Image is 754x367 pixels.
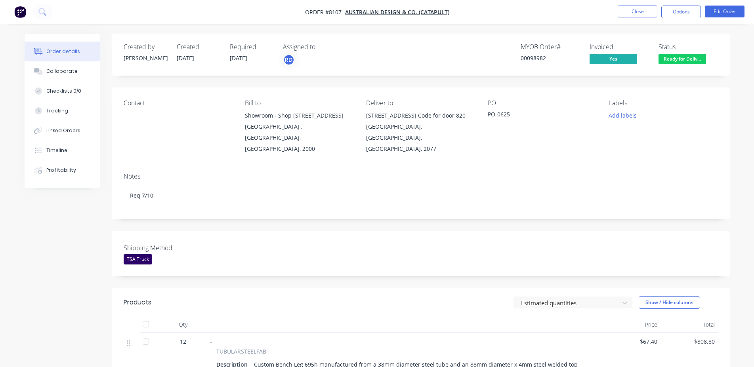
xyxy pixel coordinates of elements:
div: Showroom - Shop [STREET_ADDRESS] [245,110,353,121]
label: Shipping Method [124,243,223,253]
button: Add labels [605,110,641,121]
div: Bill to [245,99,353,107]
div: Labels [609,99,718,107]
span: [DATE] [177,54,194,62]
div: Profitability [46,167,76,174]
div: Collaborate [46,68,78,75]
img: Factory [14,6,26,18]
button: Timeline [25,141,100,160]
div: Price [603,317,660,333]
button: Collaborate [25,61,100,81]
div: Qty [159,317,207,333]
span: Order #8107 - [305,8,345,16]
div: [STREET_ADDRESS] Code for door 820[GEOGRAPHIC_DATA], [GEOGRAPHIC_DATA], [GEOGRAPHIC_DATA], 2077 [366,110,475,154]
div: TSA Truck [124,254,152,264]
div: 00098982 [521,54,580,62]
div: [PERSON_NAME] [124,54,167,62]
span: Ready for Deliv... [659,54,706,64]
div: Invoiced [590,43,649,51]
span: Yes [590,54,637,64]
div: PO-0625 [488,110,587,121]
span: $808.80 [664,337,715,346]
span: - [210,338,212,345]
div: Req 7/10 [124,183,718,207]
div: Timeline [46,147,67,154]
div: [GEOGRAPHIC_DATA], [GEOGRAPHIC_DATA], [GEOGRAPHIC_DATA], 2077 [366,121,475,154]
button: Show / Hide columns [639,296,700,309]
a: Australian Design & Co. (Catapult) [345,8,449,16]
span: 12 [180,337,186,346]
button: Order details [25,42,100,61]
div: MYOB Order # [521,43,580,51]
button: Edit Order [705,6,744,17]
div: Total [660,317,718,333]
div: PO [488,99,596,107]
div: Order details [46,48,80,55]
button: Close [618,6,657,17]
button: RD [283,54,295,66]
div: Assigned to [283,43,362,51]
span: $67.40 [606,337,657,346]
span: TUBULARSTEELFAB [216,347,266,356]
div: Tracking [46,107,68,114]
div: Status [659,43,718,51]
div: [GEOGRAPHIC_DATA] , [GEOGRAPHIC_DATA], [GEOGRAPHIC_DATA], 2000 [245,121,353,154]
div: [STREET_ADDRESS] Code for door 820 [366,110,475,121]
div: Required [230,43,273,51]
div: Notes [124,173,718,180]
div: Checklists 0/0 [46,87,81,95]
div: Showroom - Shop [STREET_ADDRESS][GEOGRAPHIC_DATA] , [GEOGRAPHIC_DATA], [GEOGRAPHIC_DATA], 2000 [245,110,353,154]
span: [DATE] [230,54,247,62]
button: Profitability [25,160,100,180]
div: Contact [124,99,232,107]
button: Ready for Deliv... [659,54,706,66]
div: Created [177,43,220,51]
div: Linked Orders [46,127,80,134]
button: Checklists 0/0 [25,81,100,101]
button: Options [661,6,701,18]
div: Deliver to [366,99,475,107]
div: Created by [124,43,167,51]
button: Tracking [25,101,100,121]
button: Linked Orders [25,121,100,141]
div: Products [124,298,151,307]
